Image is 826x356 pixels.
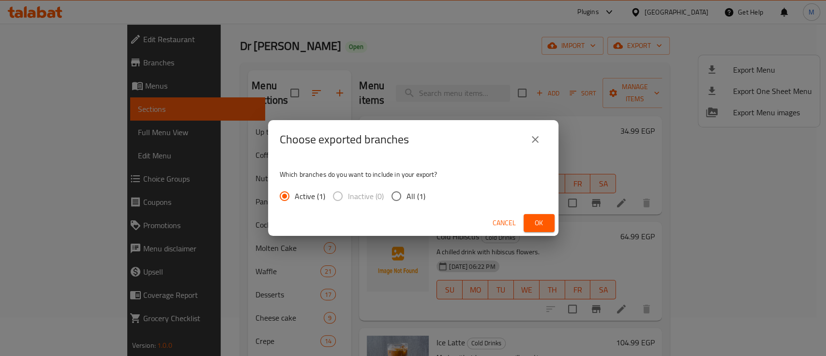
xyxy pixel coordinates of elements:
[348,190,384,202] span: Inactive (0)
[524,128,547,151] button: close
[280,132,409,147] h2: Choose exported branches
[295,190,325,202] span: Active (1)
[493,217,516,229] span: Cancel
[406,190,425,202] span: All (1)
[524,214,555,232] button: Ok
[489,214,520,232] button: Cancel
[531,217,547,229] span: Ok
[280,170,547,179] p: Which branches do you want to include in your export?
